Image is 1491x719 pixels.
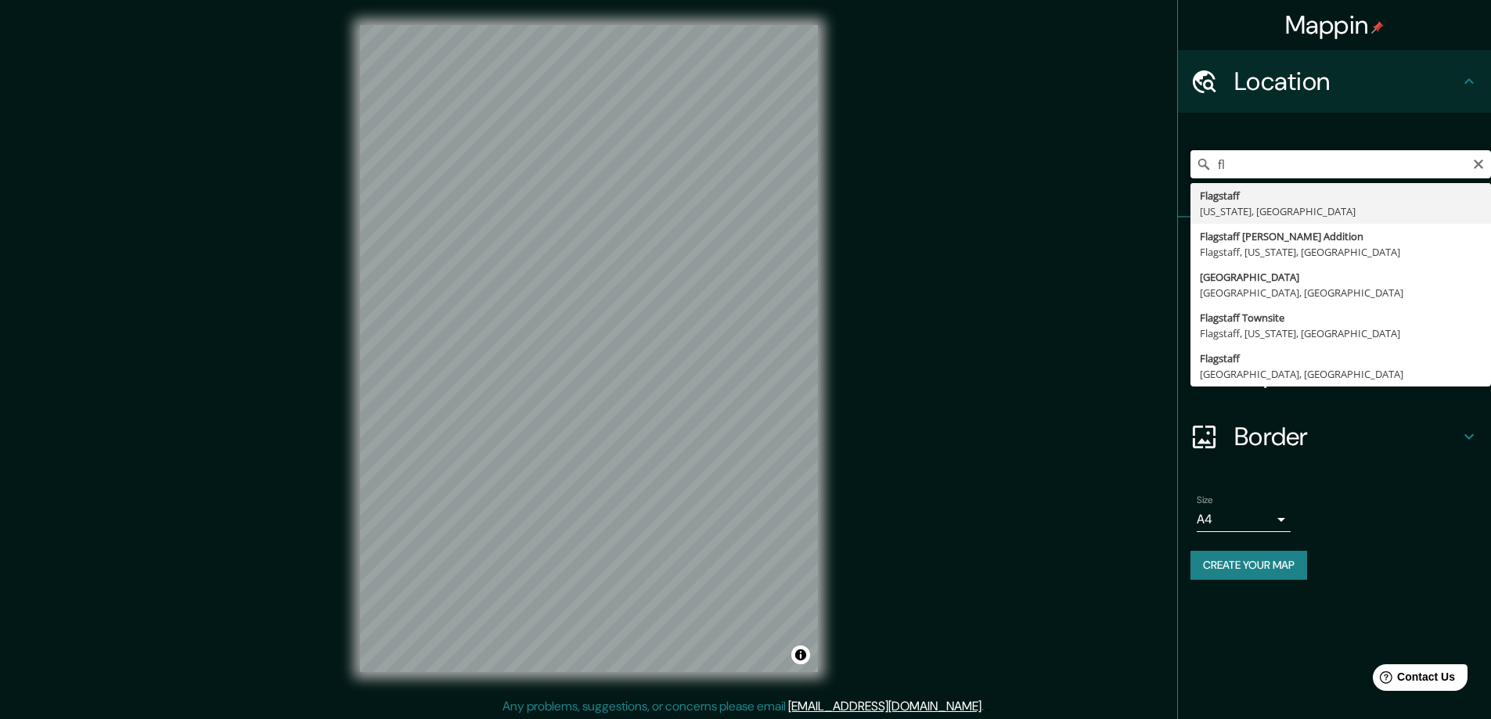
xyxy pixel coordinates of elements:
div: Layout [1178,343,1491,405]
canvas: Map [360,25,818,672]
h4: Layout [1234,358,1460,390]
div: [GEOGRAPHIC_DATA], [GEOGRAPHIC_DATA] [1200,285,1482,300]
div: [GEOGRAPHIC_DATA] [1200,269,1482,285]
h4: Location [1234,66,1460,97]
div: Pins [1178,217,1491,280]
div: Flagstaff [1200,188,1482,203]
div: [US_STATE], [GEOGRAPHIC_DATA] [1200,203,1482,219]
div: Flagstaff Townsite [1200,310,1482,325]
button: Clear [1472,156,1485,171]
div: Location [1178,50,1491,113]
div: Flagstaff, [US_STATE], [GEOGRAPHIC_DATA] [1200,325,1482,341]
div: [GEOGRAPHIC_DATA], [GEOGRAPHIC_DATA] [1200,366,1482,382]
div: Flagstaff, [US_STATE], [GEOGRAPHIC_DATA] [1200,244,1482,260]
div: Border [1178,405,1491,468]
a: [EMAIL_ADDRESS][DOMAIN_NAME] [788,698,981,714]
div: . [986,697,989,716]
div: . [984,697,986,716]
div: Flagstaff [PERSON_NAME] Addition [1200,228,1482,244]
img: pin-icon.png [1371,21,1384,34]
button: Toggle attribution [791,645,810,664]
div: Style [1178,280,1491,343]
iframe: Help widget launcher [1352,658,1474,702]
div: A4 [1197,507,1291,532]
h4: Mappin [1285,9,1385,41]
div: Flagstaff [1200,351,1482,366]
label: Size [1197,494,1213,507]
button: Create your map [1190,551,1307,580]
h4: Border [1234,421,1460,452]
input: Pick your city or area [1190,150,1491,178]
p: Any problems, suggestions, or concerns please email . [502,697,984,716]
